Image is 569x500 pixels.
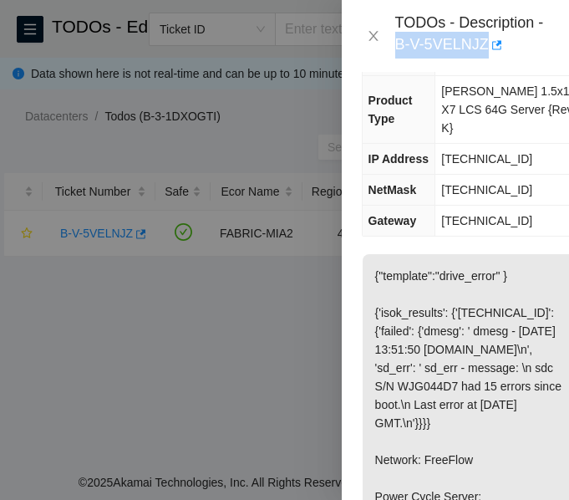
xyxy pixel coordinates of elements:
[441,152,532,166] span: [TECHNICAL_ID]
[395,13,549,59] div: TODOs - Description - B-V-5VELNJZ
[368,214,417,227] span: Gateway
[368,152,429,166] span: IP Address
[362,28,385,44] button: Close
[368,94,413,125] span: Product Type
[441,183,532,196] span: [TECHNICAL_ID]
[441,214,532,227] span: [TECHNICAL_ID]
[367,29,380,43] span: close
[368,183,417,196] span: NetMask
